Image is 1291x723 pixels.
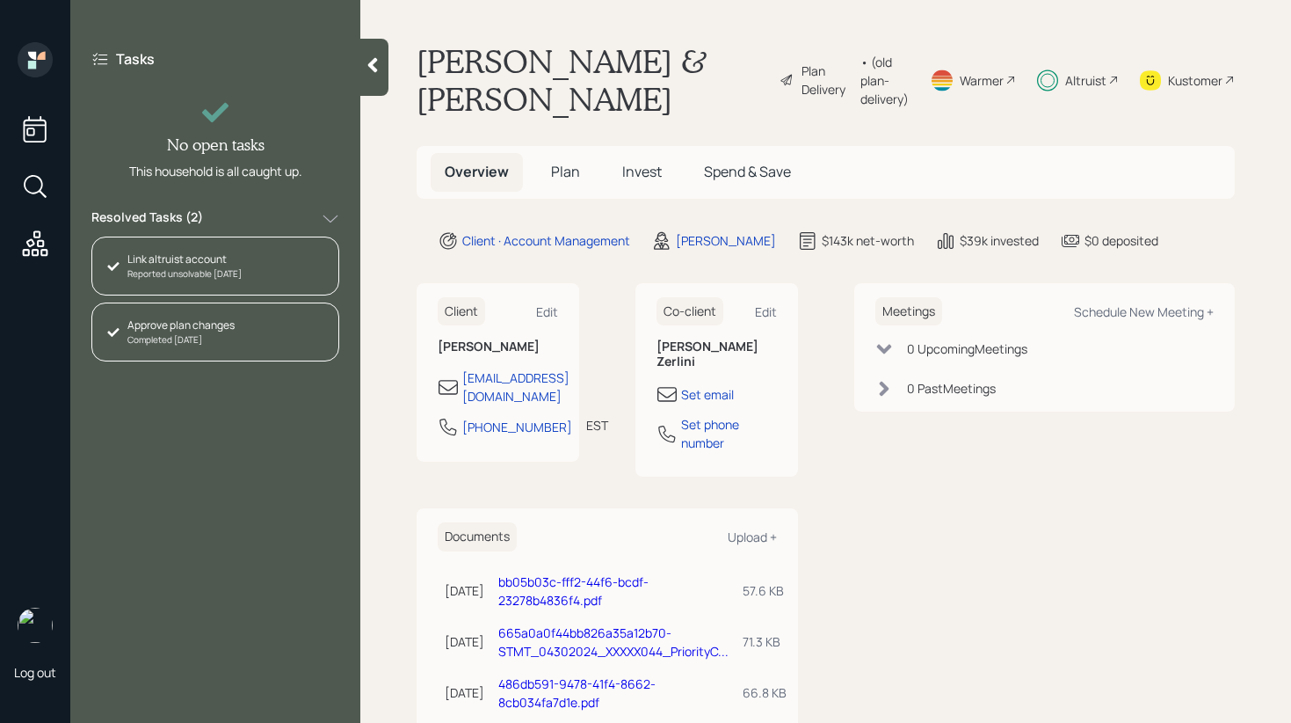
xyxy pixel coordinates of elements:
span: Invest [622,162,662,181]
a: bb05b03c-fff2-44f6-bcdf-23278b4836f4.pdf [498,573,649,609]
div: Link altruist account [127,252,242,267]
h6: [PERSON_NAME] [438,340,558,354]
span: Spend & Save [704,162,791,181]
div: Plan Delivery [801,62,852,99]
div: Altruist [1065,71,1106,90]
div: [EMAIL_ADDRESS][DOMAIN_NAME] [462,369,569,405]
img: retirable_logo.png [18,608,53,643]
div: Set phone number [681,415,777,452]
div: • (old plan-delivery) [860,53,909,108]
h6: [PERSON_NAME] Zerlini [656,340,777,369]
a: 665a0a0f44bb826a35a12b70-STMT_04302024_XXXXX044_PriorityC... [498,624,729,660]
div: $39k invested [960,231,1039,250]
a: 486db591-9478-41f4-8662-8cb034fa7d1e.pdf [498,676,656,711]
h6: Meetings [875,297,942,326]
h6: Client [438,297,485,326]
div: Kustomer [1168,71,1222,90]
div: Schedule New Meeting + [1074,303,1214,320]
label: Tasks [116,49,155,69]
div: [DATE] [445,581,484,600]
div: Reported unsolvable [DATE] [127,267,242,281]
div: [DATE] [445,632,484,651]
div: EST [586,416,608,435]
div: Completed [DATE] [127,333,235,347]
span: Overview [445,162,509,181]
h4: No open tasks [167,135,265,155]
div: This household is all caught up. [129,162,302,180]
div: [PERSON_NAME] [676,231,776,250]
div: Client · Account Management [462,231,630,250]
div: 57.6 KB [743,581,787,600]
div: Log out [14,664,56,681]
div: 0 Past Meeting s [907,379,996,398]
div: $0 deposited [1084,231,1158,250]
div: 71.3 KB [743,632,787,651]
h1: [PERSON_NAME] & [PERSON_NAME] [417,42,765,118]
div: Edit [536,303,558,320]
label: Resolved Tasks ( 2 ) [91,208,203,230]
div: 66.8 KB [743,683,787,702]
div: Approve plan changes [127,318,235,333]
div: $143k net-worth [822,231,914,250]
div: [DATE] [445,683,484,702]
h6: Documents [438,522,517,551]
span: Plan [551,162,580,181]
div: Edit [755,303,777,320]
div: Upload + [728,529,777,545]
div: Set email [681,385,734,404]
div: Warmer [960,71,1004,90]
div: 0 Upcoming Meeting s [907,340,1027,358]
div: [PHONE_NUMBER] [462,418,572,436]
h6: Co-client [656,297,723,326]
